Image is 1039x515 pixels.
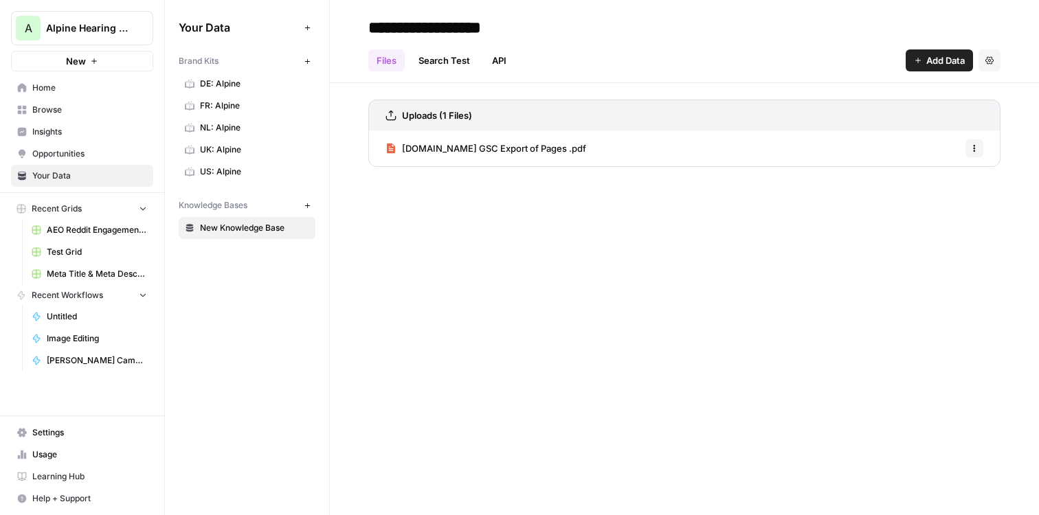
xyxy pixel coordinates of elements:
[47,246,147,258] span: Test Grid
[47,354,147,367] span: [PERSON_NAME] Campaign
[11,285,153,306] button: Recent Workflows
[32,203,82,215] span: Recent Grids
[11,466,153,488] a: Learning Hub
[32,104,147,116] span: Browse
[179,73,315,95] a: DE: Alpine
[11,121,153,143] a: Insights
[200,100,309,112] span: FR: Alpine
[402,141,586,155] span: [DOMAIN_NAME] GSC Export of Pages .pdf
[11,143,153,165] a: Opportunities
[25,241,153,263] a: Test Grid
[179,217,315,239] a: New Knowledge Base
[25,350,153,371] a: [PERSON_NAME] Campaign
[32,426,147,439] span: Settings
[25,219,153,241] a: AEO Reddit Engagement (1)
[906,49,973,71] button: Add Data
[402,108,472,122] h3: Uploads (1 Files)
[32,289,103,301] span: Recent Workflows
[11,488,153,510] button: Help + Support
[66,54,86,68] span: New
[25,20,32,36] span: A
[179,161,315,183] a: US: Alpine
[179,95,315,117] a: FR: Alpine
[32,492,147,505] span: Help + Support
[32,82,147,94] span: Home
[46,21,129,35] span: Alpine Hearing Protection
[179,199,247,211] span: Knowledge Bases
[926,54,965,67] span: Add Data
[200,222,309,234] span: New Knowledge Base
[386,130,586,166] a: [DOMAIN_NAME] GSC Export of Pages .pdf
[25,263,153,285] a: Meta Title & Meta Descriptions Grid (2)
[11,51,153,71] button: New
[11,165,153,187] a: Your Data
[11,11,153,45] button: Workspace: Alpine Hearing Protection
[179,55,219,67] span: Brand Kits
[47,332,147,345] span: Image Editing
[11,99,153,121] a: Browse
[200,122,309,134] span: NL: Alpine
[11,422,153,444] a: Settings
[32,470,147,483] span: Learning Hub
[484,49,515,71] a: API
[47,268,147,280] span: Meta Title & Meta Descriptions Grid (2)
[11,444,153,466] a: Usage
[32,126,147,138] span: Insights
[200,165,309,178] span: US: Alpine
[32,148,147,160] span: Opportunities
[200,78,309,90] span: DE: Alpine
[368,49,405,71] a: Files
[25,328,153,350] a: Image Editing
[410,49,478,71] a: Search Test
[25,306,153,328] a: Untitled
[47,224,147,236] span: AEO Reddit Engagement (1)
[179,117,315,139] a: NL: Alpine
[47,310,147,323] span: Untitled
[179,139,315,161] a: UK: Alpine
[32,448,147,461] span: Usage
[200,144,309,156] span: UK: Alpine
[179,19,299,36] span: Your Data
[11,77,153,99] a: Home
[32,170,147,182] span: Your Data
[386,100,472,130] a: Uploads (1 Files)
[11,198,153,219] button: Recent Grids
